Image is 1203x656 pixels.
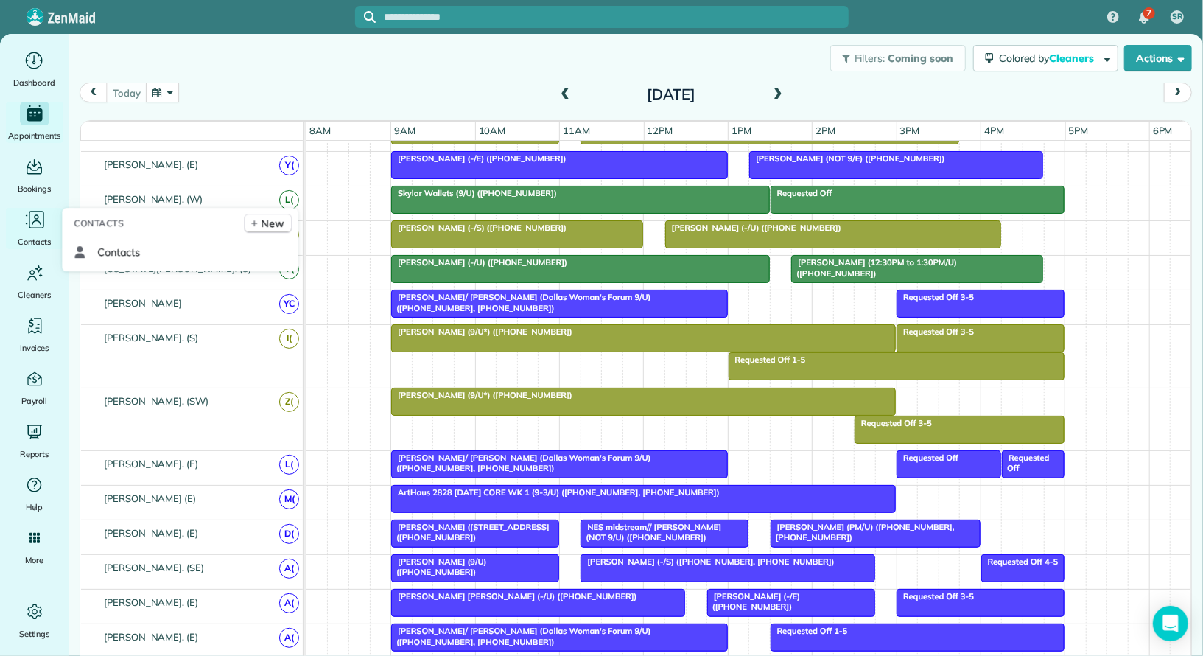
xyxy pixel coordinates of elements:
a: Contacts [6,208,63,249]
span: Requested Off 4-5 [981,556,1059,567]
span: [PERSON_NAME] (-/S) ([PHONE_NUMBER], [PHONE_NUMBER]) [580,556,835,567]
button: today [106,83,147,102]
span: 3pm [897,125,923,136]
span: New [261,216,284,231]
span: A( [279,628,299,648]
span: [PERSON_NAME]. (SW) [101,395,211,407]
span: Invoices [20,341,49,355]
span: Y( [279,156,299,175]
span: [PERSON_NAME]. (E) [101,596,201,608]
button: Actions [1124,45,1192,71]
span: M( [279,489,299,509]
button: Focus search [355,11,376,23]
span: A( [279,593,299,613]
span: Requested Off [1001,453,1049,473]
span: YC [279,294,299,314]
span: L( [279,455,299,475]
a: New [244,214,292,233]
a: Payroll [6,367,63,408]
span: ArtHaus 2828 [DATE] CORE WK 1 (9-3/U) ([PHONE_NUMBER], [PHONE_NUMBER]) [390,487,720,498]
span: [PERSON_NAME] (12:30PM to 1:30PM/U) ([PHONE_NUMBER]) [790,257,957,278]
span: 9am [391,125,418,136]
span: Requested Off 3-5 [854,418,933,428]
span: 1pm [729,125,754,136]
span: Help [26,500,43,514]
svg: Focus search [364,11,376,23]
span: Coming soon [888,52,954,65]
span: Bookings [18,181,52,196]
div: 7 unread notifications [1129,1,1160,34]
span: 6pm [1150,125,1176,136]
span: [PERSON_NAME]/ [PERSON_NAME] (Dallas Woman's Forum 9/U) ([PHONE_NUMBER], [PHONE_NUMBER]) [390,626,651,646]
span: Filters: [855,52,885,65]
span: [PERSON_NAME]. (E) [101,527,201,539]
span: 12pm [645,125,676,136]
span: I( [279,329,299,349]
span: [PERSON_NAME] (-/S) ([PHONE_NUMBER]) [390,223,567,233]
span: Settings [19,627,50,641]
span: [PERSON_NAME] (-/E) ([PHONE_NUMBER]) [706,591,800,612]
span: Cleaners [1050,52,1097,65]
span: [PERSON_NAME] (9/U) ([PHONE_NUMBER]) [390,556,487,577]
span: [PERSON_NAME]/ [PERSON_NAME] (Dallas Woman's Forum 9/U) ([PHONE_NUMBER], [PHONE_NUMBER]) [390,453,651,473]
span: Requested Off 3-5 [896,327,975,337]
span: [PERSON_NAME] (-/U) ([PHONE_NUMBER]) [664,223,842,233]
a: Invoices [6,314,63,355]
span: Cleaners [18,287,51,302]
span: 10am [476,125,509,136]
span: [PERSON_NAME] (NOT 9/E) ([PHONE_NUMBER]) [748,153,946,164]
span: [PERSON_NAME] (PM/U) ([PHONE_NUMBER], [PHONE_NUMBER]) [770,522,955,542]
a: Settings [6,600,63,641]
span: Z( [279,392,299,412]
span: Requested Off 3-5 [896,292,975,302]
span: [PERSON_NAME] (-/U) ([PHONE_NUMBER]) [390,257,568,268]
div: Open Intercom Messenger [1153,606,1188,641]
a: Bookings [6,155,63,196]
span: [PERSON_NAME] (-/E) ([PHONE_NUMBER]) [390,153,567,164]
a: Reports [6,420,63,461]
a: Dashboard [6,49,63,90]
a: Contacts [68,239,292,265]
span: Requested Off [896,453,959,463]
span: [PERSON_NAME]. (S) [101,332,201,343]
span: SR [1172,11,1182,23]
span: [PERSON_NAME] (9/U*) ([PHONE_NUMBER]) [390,390,573,400]
span: Skylar Wallets (9/U) ([PHONE_NUMBER]) [390,188,558,198]
span: [PERSON_NAME] [PERSON_NAME] (-/U) ([PHONE_NUMBER]) [390,591,638,601]
span: NES midstream// [PERSON_NAME] (NOT 9/U) ([PHONE_NUMBER]) [580,522,721,542]
span: 4pm [981,125,1007,136]
button: prev [80,83,108,102]
span: [PERSON_NAME]. (E) [101,158,201,170]
a: Help [6,473,63,514]
span: Payroll [21,394,48,408]
span: Requested Off [770,188,833,198]
span: Dashboard [13,75,55,90]
span: A( [279,559,299,579]
span: [PERSON_NAME]. (SE) [101,562,207,573]
span: Contacts [97,245,140,259]
span: [PERSON_NAME] [101,297,186,309]
span: Requested Off 3-5 [896,591,975,601]
span: 2pm [813,125,838,136]
span: Contacts [18,234,51,249]
span: 7 [1146,7,1151,19]
span: [PERSON_NAME]. (E) [101,631,201,643]
span: Reports [20,447,49,461]
span: [PERSON_NAME] (E) [101,492,199,504]
span: [PERSON_NAME]. (W) [101,193,206,205]
span: [PERSON_NAME] (9/U*) ([PHONE_NUMBER]) [390,327,573,337]
span: 11am [560,125,593,136]
span: [PERSON_NAME]/ [PERSON_NAME] (Dallas Woman's Forum 9/U) ([PHONE_NUMBER], [PHONE_NUMBER]) [390,292,651,313]
h2: [DATE] [579,86,763,102]
span: Requested Off 1-5 [728,355,807,365]
span: Requested Off 1-5 [770,626,849,636]
span: L( [279,190,299,210]
span: Contacts [74,216,124,231]
span: D( [279,524,299,544]
span: 8am [306,125,334,136]
span: 5pm [1066,125,1092,136]
a: Cleaners [6,261,63,302]
a: Appointments [6,102,63,143]
button: Colored byCleaners [973,45,1118,71]
span: Appointments [8,128,61,143]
